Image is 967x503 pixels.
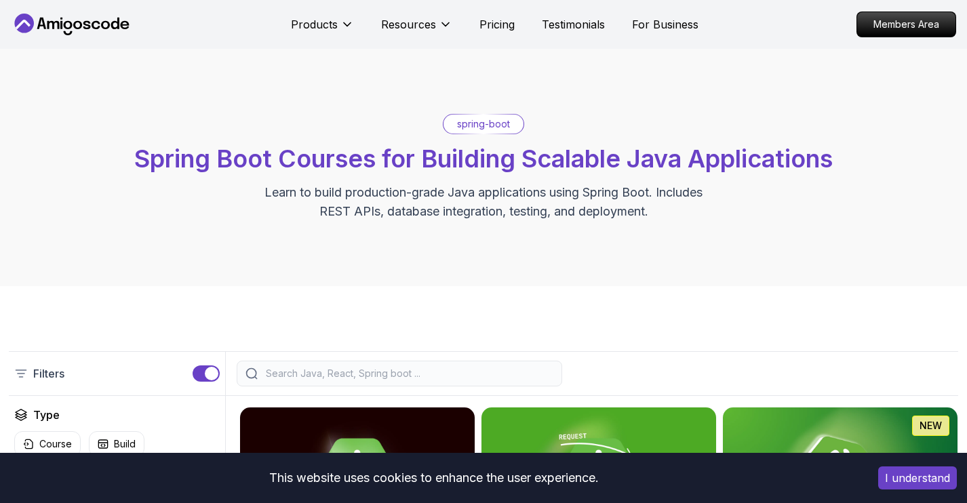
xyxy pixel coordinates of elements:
p: Members Area [857,12,955,37]
button: Products [291,16,354,43]
a: Members Area [856,12,956,37]
p: Resources [381,16,436,33]
p: NEW [920,419,942,432]
p: Filters [33,365,64,382]
button: Build [89,431,144,457]
button: Resources [381,16,452,43]
a: For Business [632,16,698,33]
p: Learn to build production-grade Java applications using Spring Boot. Includes REST APIs, database... [256,183,711,221]
a: Testimonials [542,16,605,33]
p: Course [39,437,72,451]
div: This website uses cookies to enhance the user experience. [10,463,858,493]
p: Products [291,16,338,33]
p: Build [114,437,136,451]
a: Pricing [479,16,515,33]
button: Accept cookies [878,466,957,489]
p: spring-boot [457,117,510,131]
span: Spring Boot Courses for Building Scalable Java Applications [134,144,833,174]
h2: Type [33,407,60,423]
input: Search Java, React, Spring boot ... [263,367,553,380]
button: Course [14,431,81,457]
